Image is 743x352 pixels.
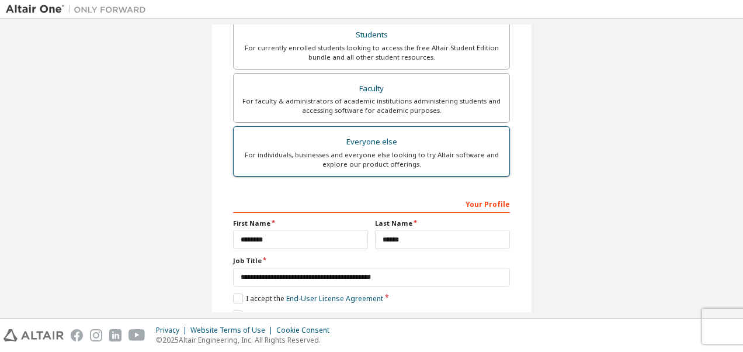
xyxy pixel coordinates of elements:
label: First Name [233,219,368,228]
img: altair_logo.svg [4,329,64,341]
div: For currently enrolled students looking to access the free Altair Student Edition bundle and all ... [241,43,502,62]
p: © 2025 Altair Engineering, Inc. All Rights Reserved. [156,335,336,345]
div: Students [241,27,502,43]
div: Everyone else [241,134,502,150]
div: For individuals, businesses and everyone else looking to try Altair software and explore our prod... [241,150,502,169]
img: Altair One [6,4,152,15]
div: Your Profile [233,194,510,213]
img: youtube.svg [129,329,145,341]
div: Website Terms of Use [190,326,276,335]
div: Privacy [156,326,190,335]
img: instagram.svg [90,329,102,341]
label: Job Title [233,256,510,265]
img: facebook.svg [71,329,83,341]
div: For faculty & administrators of academic institutions administering students and accessing softwa... [241,96,502,115]
label: Last Name [375,219,510,228]
img: linkedin.svg [109,329,121,341]
div: Cookie Consent [276,326,336,335]
a: End-User License Agreement [286,294,383,303]
div: Faculty [241,81,502,97]
label: I would like to receive marketing emails from Altair [233,310,415,320]
label: I accept the [233,294,383,303]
